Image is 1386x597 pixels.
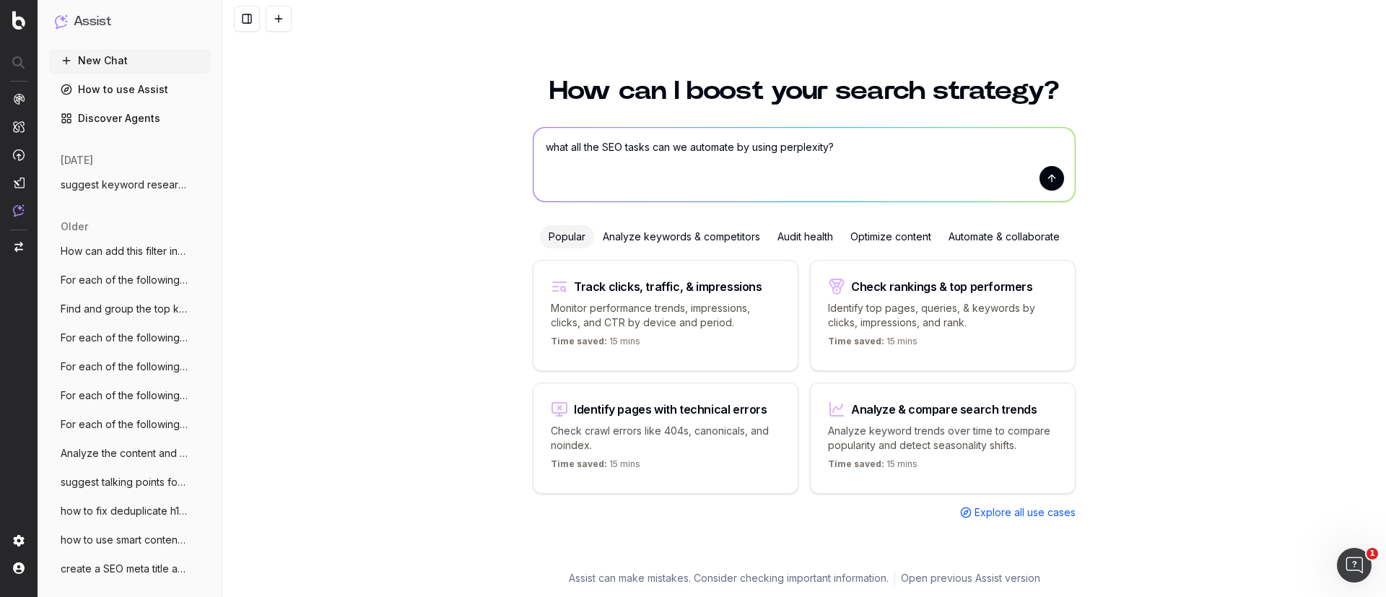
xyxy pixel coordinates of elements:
[551,336,607,347] span: Time saved:
[61,388,188,403] span: For each of the following URLs, suggest
[49,413,211,436] button: For each of the following URLs, suggest
[49,269,211,292] button: For each of the following URLs, suggest
[828,336,918,353] p: 15 mins
[975,505,1076,520] span: Explore all use cases
[551,336,640,353] p: 15 mins
[940,225,1068,248] div: Automate & collaborate
[769,225,842,248] div: Audit health
[851,404,1037,415] div: Analyze & compare search trends
[828,301,1058,330] p: Identify top pages, queries, & keywords by clicks, impressions, and rank.
[61,244,188,258] span: How can add this filter in the http code
[61,178,188,192] span: suggest keyword research ai prompts
[960,505,1076,520] a: Explore all use cases
[901,571,1040,585] a: Open previous Assist version
[533,128,1075,201] textarea: what all the SEO tasks can we automate by using perplexity?
[13,204,25,217] img: Assist
[61,504,188,518] span: how to fix deduplicate h1 tag issues in
[13,535,25,546] img: Setting
[74,12,111,32] h1: Assist
[828,336,884,347] span: Time saved:
[49,500,211,523] button: how to fix deduplicate h1 tag issues in
[574,281,762,292] div: Track clicks, traffic, & impressions
[61,359,188,374] span: For each of the following URLs, suggest
[594,225,769,248] div: Analyze keywords & competitors
[61,417,188,432] span: For each of the following URLs, suggest
[13,149,25,161] img: Activation
[569,571,889,585] p: Assist can make mistakes. Consider checking important information.
[1367,548,1378,559] span: 1
[1337,548,1372,583] iframe: Intercom live chat
[61,446,188,461] span: Analyze the content and topic for each U
[551,301,780,330] p: Monitor performance trends, impressions, clicks, and CTR by device and period.
[49,326,211,349] button: For each of the following URLs, suggest
[49,471,211,494] button: suggest talking points for SEO specialis
[49,297,211,321] button: Find and group the top keywords for "Her
[49,78,211,101] a: How to use Assist
[49,355,211,378] button: For each of the following URLs, suggest
[49,384,211,407] button: For each of the following URLs, suggest
[551,458,640,476] p: 15 mins
[13,121,25,133] img: Intelligence
[49,528,211,552] button: how to use smart content to find out mis
[540,225,594,248] div: Popular
[13,177,25,188] img: Studio
[574,404,767,415] div: Identify pages with technical errors
[61,153,93,167] span: [DATE]
[14,242,23,252] img: Switch project
[12,11,25,30] img: Botify logo
[828,458,884,469] span: Time saved:
[61,475,188,489] span: suggest talking points for SEO specialis
[61,562,188,576] span: create a SEO meta title and description
[61,533,188,547] span: how to use smart content to find out mis
[49,107,211,130] a: Discover Agents
[49,442,211,465] button: Analyze the content and topic for each U
[49,557,211,580] button: create a SEO meta title and description
[49,240,211,263] button: How can add this filter in the http code
[13,562,25,574] img: My account
[55,12,205,32] button: Assist
[49,49,211,72] button: New Chat
[61,273,188,287] span: For each of the following URLs, suggest
[61,331,188,345] span: For each of the following URLs, suggest
[55,14,68,28] img: Assist
[851,281,1033,292] div: Check rankings & top performers
[551,458,607,469] span: Time saved:
[13,93,25,105] img: Analytics
[828,424,1058,453] p: Analyze keyword trends over time to compare popularity and detect seasonality shifts.
[533,78,1076,104] h1: How can I boost your search strategy?
[828,458,918,476] p: 15 mins
[551,424,780,453] p: Check crawl errors like 404s, canonicals, and noindex.
[61,219,88,234] span: older
[842,225,940,248] div: Optimize content
[49,173,211,196] button: suggest keyword research ai prompts
[61,302,188,316] span: Find and group the top keywords for "Her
